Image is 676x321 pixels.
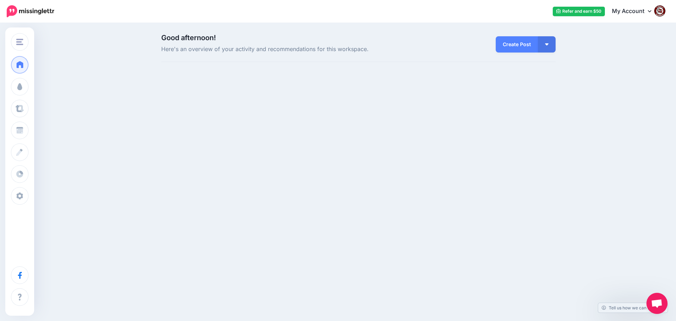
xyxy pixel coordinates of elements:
[16,39,23,45] img: menu.png
[545,43,549,45] img: arrow-down-white.png
[553,7,605,16] a: Refer and earn $50
[598,303,668,313] a: Tell us how we can improve
[646,293,668,314] div: Aprire la chat
[161,45,421,54] span: Here's an overview of your activity and recommendations for this workspace.
[496,36,538,53] a: Create Post
[161,33,216,42] span: Good afternoon!
[7,5,54,17] img: Missinglettr
[605,3,665,20] a: My Account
